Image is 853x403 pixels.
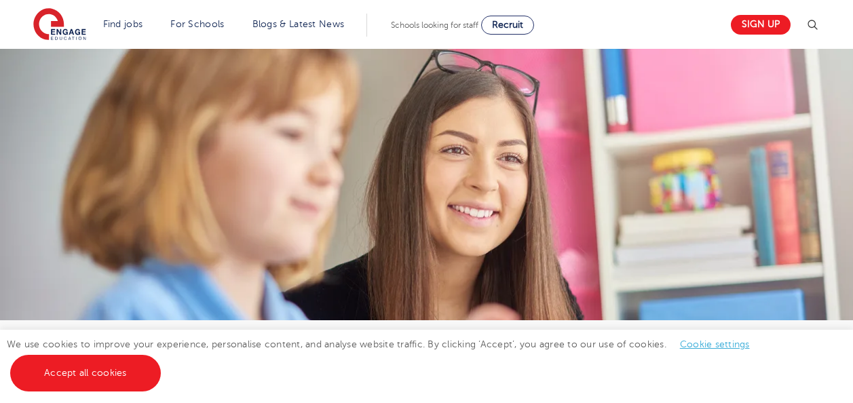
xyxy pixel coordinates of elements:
[731,15,791,35] a: Sign up
[170,19,224,29] a: For Schools
[492,20,523,30] span: Recruit
[481,16,534,35] a: Recruit
[10,355,161,391] a: Accept all cookies
[391,20,478,30] span: Schools looking for staff
[680,339,750,349] a: Cookie settings
[7,339,763,378] span: We use cookies to improve your experience, personalise content, and analyse website traffic. By c...
[33,8,86,42] img: Engage Education
[103,19,143,29] a: Find jobs
[252,19,345,29] a: Blogs & Latest News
